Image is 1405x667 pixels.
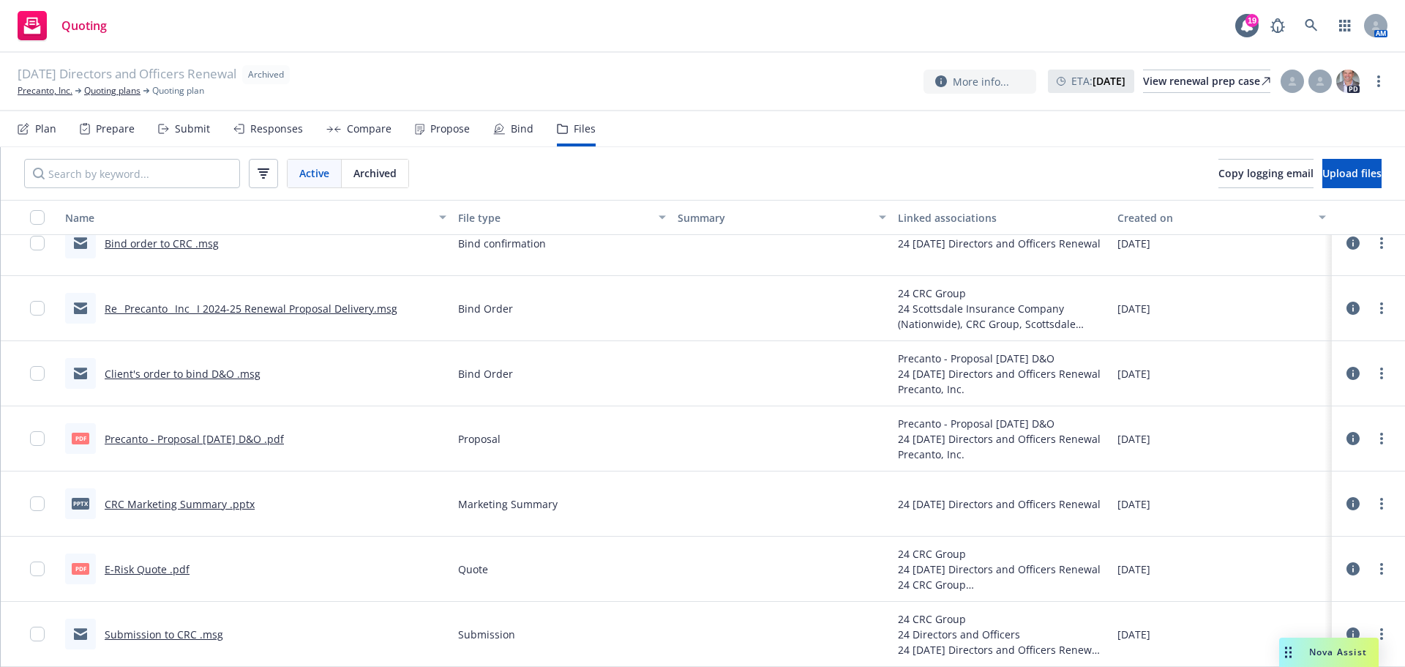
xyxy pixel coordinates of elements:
[1309,646,1367,658] span: Nova Assist
[458,496,558,512] span: Marketing Summary
[1218,159,1314,188] button: Copy logging email
[898,496,1101,512] div: 24 [DATE] Directors and Officers Renewal
[299,165,329,181] span: Active
[1373,234,1390,252] a: more
[1117,236,1150,251] span: [DATE]
[105,302,397,316] a: Re_ Precanto_ Inc_ I 2024-25 Renewal Proposal Delivery.msg
[175,123,210,135] div: Submit
[1373,299,1390,317] a: more
[898,301,1106,332] div: 24 Scottsdale Insurance Company (Nationwide), CRC Group, Scottsdale Insurance Company - CRC Group
[24,159,240,188] input: Search by keyword...
[672,200,892,235] button: Summary
[1297,11,1326,40] a: Search
[458,210,651,226] div: File type
[458,627,515,642] span: Submission
[105,367,261,381] a: Client's order to bind D&O .msg
[898,431,1101,447] div: 24 [DATE] Directors and Officers Renewal
[30,562,45,576] input: Toggle Row Selected
[105,562,190,576] a: E-Risk Quote .pdf
[1071,73,1125,89] span: ETA :
[30,236,45,250] input: Toggle Row Selected
[1143,70,1270,93] a: View renewal prep case
[1117,366,1150,381] span: [DATE]
[30,366,45,381] input: Toggle Row Selected
[458,562,488,577] span: Quote
[458,431,501,447] span: Proposal
[1112,200,1332,235] button: Created on
[61,20,107,31] span: Quoting
[1143,70,1270,92] div: View renewal prep case
[898,447,1101,462] div: Precanto, Inc.
[72,498,89,509] span: pptx
[1218,166,1314,180] span: Copy logging email
[898,611,1101,627] div: 24 CRC Group
[1373,430,1390,447] a: more
[105,236,219,250] a: Bind order to CRC .msg
[1117,301,1150,316] span: [DATE]
[1245,14,1259,27] div: 19
[923,70,1036,94] button: More info...
[892,200,1112,235] button: Linked associations
[152,84,204,97] span: Quoting plan
[30,210,45,225] input: Select all
[898,416,1101,431] div: Precanto - Proposal [DATE] D&O
[1336,70,1360,93] img: photo
[898,546,1106,562] div: 24 CRC Group
[30,301,45,316] input: Toggle Row Selected
[18,65,236,84] span: [DATE] Directors and Officers Renewal
[898,351,1101,366] div: Precanto - Proposal [DATE] D&O
[105,432,284,446] a: Precanto - Proposal [DATE] D&O .pdf
[35,123,56,135] div: Plan
[458,366,513,381] span: Bind Order
[1093,74,1125,88] strong: [DATE]
[1279,638,1297,667] div: Drag to move
[898,286,1106,301] div: 24 CRC Group
[898,627,1101,642] div: 24 Directors and Officers
[511,123,533,135] div: Bind
[1263,11,1292,40] a: Report a Bug
[1373,560,1390,578] a: more
[1117,562,1150,577] span: [DATE]
[1370,72,1387,90] a: more
[898,366,1101,381] div: 24 [DATE] Directors and Officers Renewal
[353,165,397,181] span: Archived
[1373,365,1390,382] a: more
[59,200,452,235] button: Name
[248,68,284,81] span: Archived
[96,123,135,135] div: Prepare
[898,381,1101,397] div: Precanto, Inc.
[1117,627,1150,642] span: [DATE]
[898,236,1101,251] div: 24 [DATE] Directors and Officers Renewal
[12,5,113,46] a: Quoting
[678,210,870,226] div: Summary
[898,642,1101,657] div: 24 [DATE] Directors and Officers Renewal
[1373,495,1390,513] a: more
[953,74,1009,89] span: More info...
[30,496,45,511] input: Toggle Row Selected
[1322,159,1382,188] button: Upload files
[1117,210,1310,226] div: Created on
[1322,166,1382,180] span: Upload files
[105,497,255,511] a: CRC Marketing Summary .pptx
[72,563,89,574] span: pdf
[1117,431,1150,447] span: [DATE]
[458,301,513,316] span: Bind Order
[898,562,1106,577] div: 24 [DATE] Directors and Officers Renewal
[1117,496,1150,512] span: [DATE]
[458,236,546,251] span: Bind confirmation
[1373,625,1390,643] a: more
[30,627,45,641] input: Toggle Row Selected
[898,210,1106,226] div: Linked associations
[430,123,470,135] div: Propose
[452,200,672,235] button: File type
[84,84,140,97] a: Quoting plans
[574,123,596,135] div: Files
[30,431,45,446] input: Toggle Row Selected
[18,84,72,97] a: Precanto, Inc.
[1279,638,1379,667] button: Nova Assist
[65,210,430,226] div: Name
[250,123,303,135] div: Responses
[1330,11,1360,40] a: Switch app
[898,577,1106,592] div: 24 CRC Group
[72,433,89,444] span: pdf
